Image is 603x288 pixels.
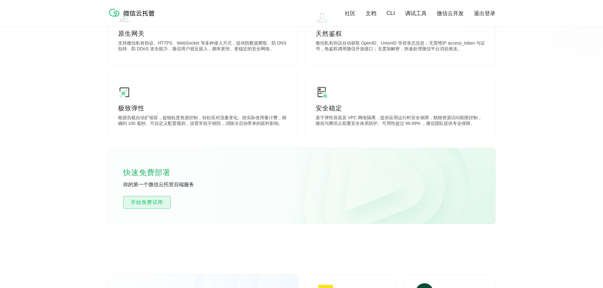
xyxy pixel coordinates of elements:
[366,10,376,17] a: 文档
[474,10,495,17] a: 退出登录
[123,181,218,188] p: 你的第一个微信云托管后端服务
[123,199,170,206] span: 开始免费试用
[316,29,485,38] p: 天然鉴权
[108,6,159,19] img: 微信云托管
[345,10,355,17] a: 社区
[118,40,288,53] p: 支持微信私有协议、HTTPS、WebSocket 等多种接入方式，提供防数据爬取、防 DNS 劫持、防 DDoS 攻击能力，微信用户就近接入，拥有更快、更稳定的安全网络。
[118,104,288,113] p: 极致弹性
[118,29,288,38] p: 原生网关
[123,166,186,179] p: 快速免费部署
[316,40,485,53] p: 微信私有协议自动获取 OpenID、UnionID 等登录态信息；无需维护 access_token 与证书，免鉴权调用微信开放接口；无需加解密，快速处理微信平台消息推送。
[316,115,485,128] p: 基于弹性容器及 VPC 网络隔离，提供应用运行时安全保障，精细资源访问权限控制，微信与腾讯云双重安全体系防护。可用性超过 99.99% ，微信团队提供专业保障。
[405,10,427,17] a: 调试工具
[118,115,288,128] p: 根据负载自动扩缩容，超细粒度资源控制，轻松应对流量变化。按实际使用量计费，精确到 100 毫秒。可自定义配置规则，设置常驻不销毁，消除冷启动带来的延时影响。
[437,10,464,17] a: 微信云开发
[386,10,395,16] a: CLI
[108,15,159,20] a: 微信云托管
[316,104,485,113] p: 安全稳定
